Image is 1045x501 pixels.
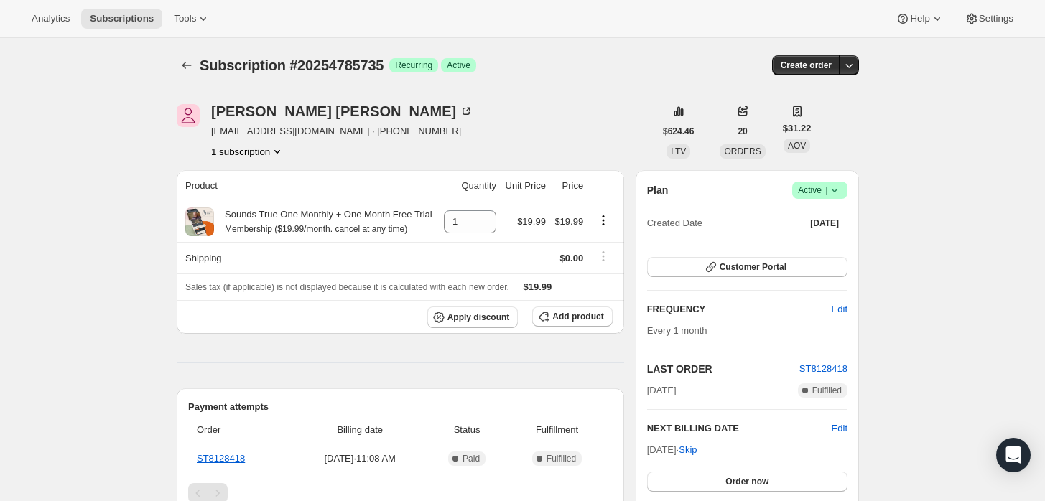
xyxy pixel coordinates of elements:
h2: Plan [647,183,669,197]
span: Status [432,423,502,437]
span: LTV [671,146,686,156]
span: Every 1 month [647,325,707,336]
span: Subscription #20254785735 [200,57,384,73]
span: Add product [552,311,603,322]
button: 20 [729,121,756,141]
a: ST8128418 [197,453,245,464]
button: Analytics [23,9,78,29]
span: Recurring [395,60,432,71]
small: Membership ($19.99/month. cancel at any time) [225,224,407,234]
a: ST8128418 [799,363,847,374]
span: [DATE] [810,217,839,229]
span: Fulfilled [812,385,842,396]
span: Edit [832,302,847,317]
span: Order now [725,476,768,487]
button: Edit [832,421,847,436]
span: Help [910,13,929,24]
button: Add product [532,306,612,327]
button: Subscriptions [81,9,162,29]
span: Fulfilled [547,453,576,464]
button: Help [887,9,952,29]
button: Subscriptions [177,55,197,75]
button: Customer Portal [647,257,847,277]
h2: Payment attempts [188,400,613,414]
span: ORDERS [724,146,761,156]
span: Active [447,60,470,71]
div: Sounds True One Monthly + One Month Free Trial [214,207,432,236]
span: 20 [738,126,747,137]
button: Create order [772,55,840,75]
th: Order [188,414,292,446]
span: Skip [679,443,697,457]
th: Unit Price [501,170,550,202]
span: Paid [463,453,480,464]
span: [DATE] [647,383,677,398]
button: Apply discount [427,306,519,328]
th: Shipping [177,242,439,273]
span: [EMAIL_ADDRESS][DOMAIN_NAME] · [PHONE_NUMBER] [211,124,473,139]
th: Product [177,170,439,202]
button: Edit [823,298,856,321]
span: Analytics [32,13,70,24]
span: [DATE] · 11:08 AM [297,451,424,466]
span: AOV [788,141,806,151]
span: Created Date [647,216,702,230]
h2: FREQUENCY [647,302,832,317]
button: Product actions [592,212,615,228]
span: Billing date [297,423,424,437]
span: Sales tax (if applicable) is not displayed because it is calculated with each new order. [185,282,509,292]
h2: NEXT BILLING DATE [647,421,832,436]
button: Tools [165,9,219,29]
span: Active [798,183,842,197]
div: [PERSON_NAME] [PERSON_NAME] [211,104,473,118]
span: $31.22 [783,121,812,136]
button: Product actions [211,144,284,159]
div: Open Intercom Messenger [996,438,1031,472]
span: Customer Portal [720,261,786,273]
button: Settings [956,9,1022,29]
img: product img [185,207,214,236]
span: Terry Wilson [177,104,200,127]
span: $19.99 [524,281,552,292]
span: Apply discount [447,312,510,323]
button: Skip [670,439,705,462]
span: | [825,184,827,196]
span: Fulfillment [510,423,603,437]
span: $624.46 [663,126,694,137]
span: Settings [979,13,1013,24]
span: Tools [174,13,196,24]
button: Shipping actions [592,248,615,264]
span: Create order [781,60,832,71]
button: ST8128418 [799,362,847,376]
span: [DATE] · [647,444,697,455]
h2: LAST ORDER [647,362,799,376]
th: Quantity [439,170,501,202]
span: $0.00 [560,253,584,263]
button: Order now [647,472,847,492]
span: $19.99 [554,216,583,227]
button: $624.46 [654,121,702,141]
span: Subscriptions [90,13,154,24]
th: Price [550,170,587,202]
button: [DATE] [802,213,847,233]
span: $19.99 [517,216,546,227]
